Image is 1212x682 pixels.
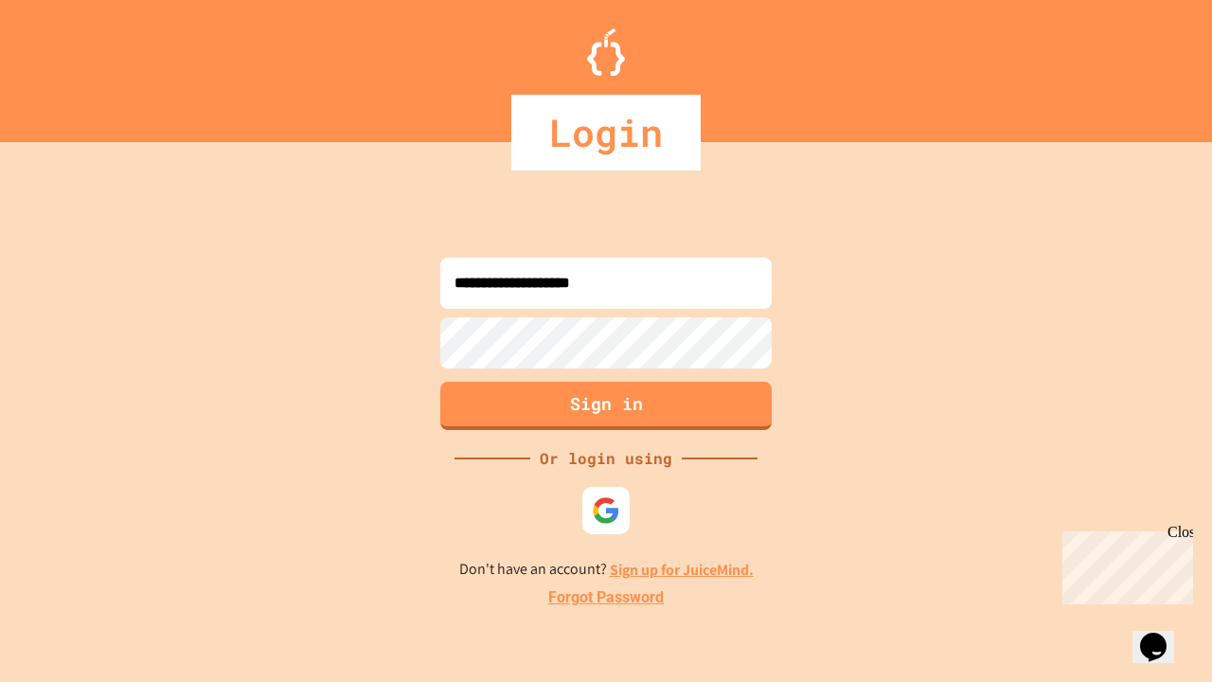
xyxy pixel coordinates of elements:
button: Sign in [440,382,772,430]
div: Or login using [530,447,682,470]
iframe: chat widget [1055,524,1193,604]
img: google-icon.svg [592,496,620,525]
div: Chat with us now!Close [8,8,131,120]
img: Logo.svg [587,28,625,76]
div: Login [511,95,701,170]
iframe: chat widget [1132,606,1193,663]
p: Don't have an account? [459,558,754,582]
a: Forgot Password [548,586,664,609]
a: Sign up for JuiceMind. [610,560,754,580]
